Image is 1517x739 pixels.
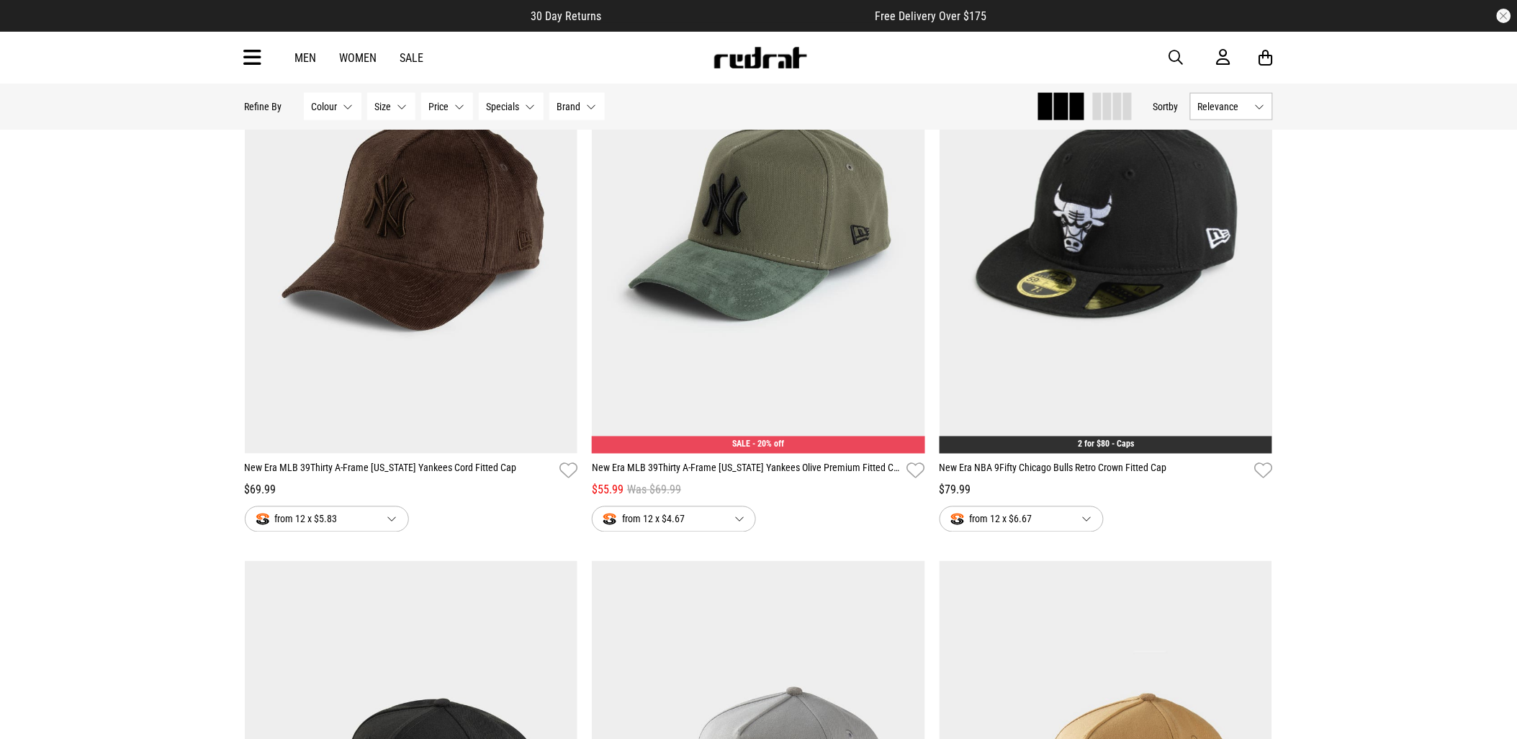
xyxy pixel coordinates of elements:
span: by [1169,101,1179,112]
span: Size [375,101,392,112]
a: 2 for $80 - Caps [1078,439,1134,449]
a: Sale [400,51,424,65]
span: Relevance [1198,101,1249,112]
button: Size [367,93,415,120]
button: Sortby [1153,98,1179,115]
span: $55.99 [592,482,624,499]
p: Refine By [245,101,282,112]
button: from 12 x $4.67 [592,506,756,532]
div: $69.99 [245,482,578,499]
a: Men [295,51,317,65]
button: Relevance [1190,93,1273,120]
div: $79.99 [940,482,1273,499]
span: from 12 x $4.67 [603,511,723,528]
span: - 20% off [752,439,784,449]
span: Free Delivery Over $175 [875,9,987,23]
span: Brand [557,101,581,112]
a: New Era MLB 39Thirty A-Frame [US_STATE] Yankees Cord Fitted Cap [245,461,554,482]
button: Specials [479,93,544,120]
button: Colour [304,93,361,120]
span: Was $69.99 [627,482,681,499]
span: from 12 x $6.67 [951,511,1071,528]
button: Brand [549,93,605,120]
a: Women [340,51,377,65]
span: 30 Day Returns [531,9,602,23]
button: Price [421,93,473,120]
img: splitpay-icon.png [603,514,616,526]
img: splitpay-icon.png [256,514,269,526]
button: from 12 x $6.67 [940,506,1104,532]
span: SALE [732,439,750,449]
button: Open LiveChat chat widget [12,6,55,49]
span: from 12 x $5.83 [256,511,376,528]
img: splitpay-icon.png [951,514,964,526]
a: New Era NBA 9Fifty Chicago Bulls Retro Crown Fitted Cap [940,461,1249,482]
iframe: Customer reviews powered by Trustpilot [631,9,847,23]
button: from 12 x $5.83 [245,506,409,532]
img: Redrat logo [713,47,808,68]
a: New Era MLB 39Thirty A-Frame [US_STATE] Yankees Olive Premium Fitted Cap [592,461,901,482]
span: Specials [487,101,520,112]
span: Price [429,101,449,112]
span: Colour [312,101,338,112]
